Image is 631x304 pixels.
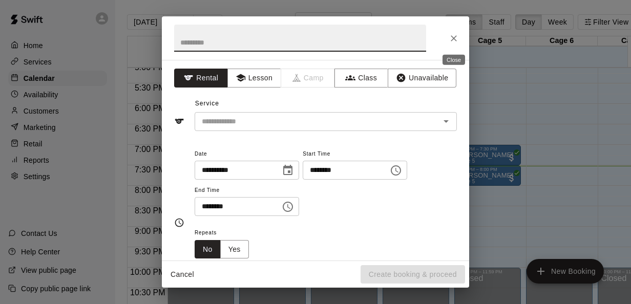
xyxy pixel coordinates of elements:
svg: Service [174,116,184,126]
button: Choose time, selected time is 6:45 PM [386,160,406,181]
button: Cancel [166,265,199,284]
button: Class [334,69,388,88]
button: Choose date, selected date is Oct 14, 2025 [278,160,298,181]
span: Repeats [195,226,257,240]
button: Rental [174,69,228,88]
button: Yes [220,240,249,259]
span: Start Time [303,147,407,161]
button: Open [439,114,453,128]
button: Close [445,29,463,48]
button: Choose time, selected time is 7:15 PM [278,197,298,217]
button: Unavailable [388,69,456,88]
div: Close [443,55,465,65]
button: Lesson [227,69,281,88]
button: No [195,240,221,259]
span: Service [195,100,219,107]
span: Camps can only be created in the Services page [281,69,335,88]
svg: Timing [174,218,184,228]
span: End Time [195,184,299,198]
div: outlined button group [195,240,249,259]
span: Date [195,147,299,161]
